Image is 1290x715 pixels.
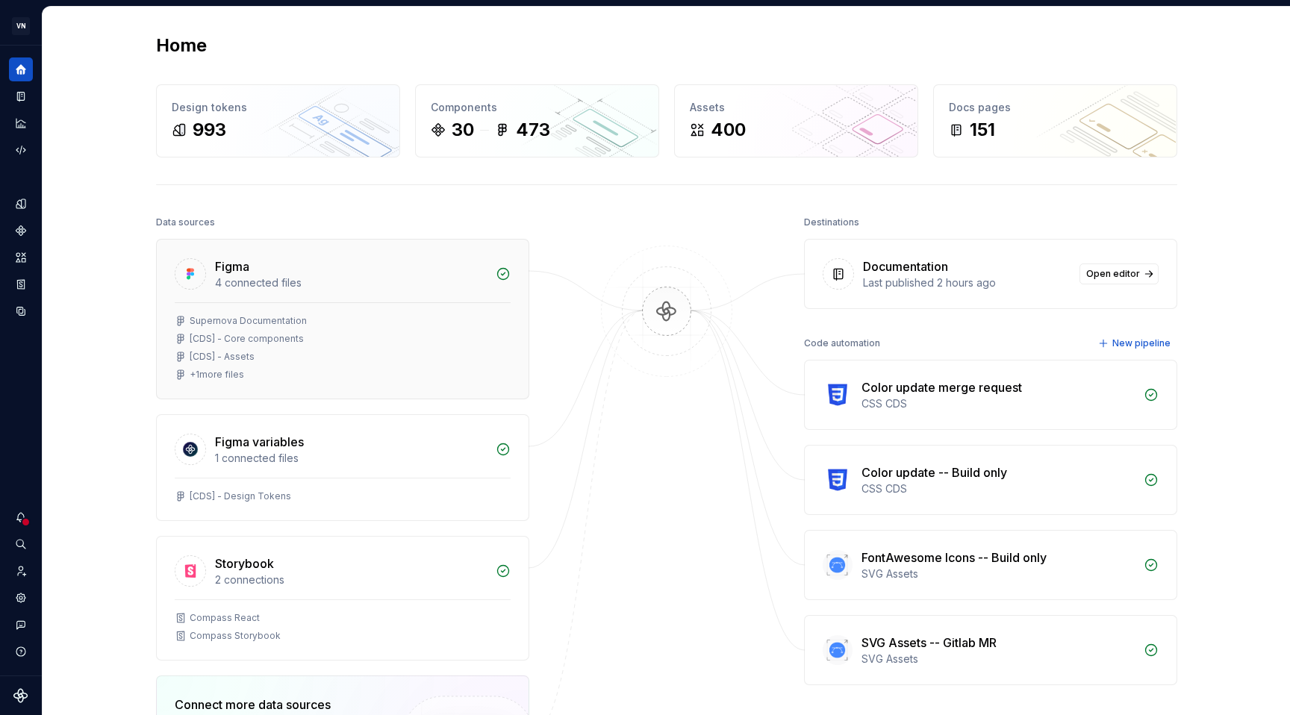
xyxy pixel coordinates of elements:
div: Storybook [215,555,274,572]
div: Documentation [863,257,948,275]
div: Last published 2 hours ago [863,275,1071,290]
div: 1 connected files [215,451,487,466]
div: 993 [193,118,226,142]
div: 400 [711,118,746,142]
a: Settings [9,586,33,610]
a: Storybook2 connectionsCompass ReactCompass Storybook [156,536,529,661]
button: VN [3,10,39,42]
button: Contact support [9,613,33,637]
div: Design tokens [172,100,384,115]
div: CSS CDS [861,396,1135,411]
a: Components [9,219,33,243]
a: Assets400 [674,84,918,157]
div: Data sources [156,212,215,233]
a: Code automation [9,138,33,162]
div: Supernova Documentation [190,315,307,327]
a: Design tokens993 [156,84,400,157]
div: Compass Storybook [190,630,281,642]
a: Invite team [9,559,33,583]
div: SVG Assets -- Gitlab MR [861,634,997,652]
div: 2 connections [215,572,487,587]
div: + 1 more files [190,369,244,381]
div: [CDS] - Assets [190,351,255,363]
div: Color update -- Build only [861,463,1007,481]
div: SVG Assets [861,566,1135,581]
svg: Supernova Logo [13,688,28,703]
h2: Home [156,34,207,57]
a: Home [9,57,33,81]
div: 473 [516,118,550,142]
a: Open editor [1079,263,1159,284]
div: [CDS] - Design Tokens [190,490,291,502]
a: Data sources [9,299,33,323]
a: Design tokens [9,192,33,216]
a: Assets [9,246,33,269]
a: Figma variables1 connected files[CDS] - Design Tokens [156,414,529,521]
div: VN [12,17,30,35]
button: Search ⌘K [9,532,33,556]
div: Connect more data sources [175,696,376,714]
div: FontAwesome Icons -- Build only [861,549,1047,566]
a: Components30473 [415,84,659,157]
div: SVG Assets [861,652,1135,666]
div: Compass React [190,612,260,624]
div: Color update merge request [861,378,1022,396]
div: Docs pages [949,100,1162,115]
div: Figma variables [215,433,304,451]
a: Storybook stories [9,272,33,296]
div: 151 [970,118,995,142]
div: Components [431,100,644,115]
div: Figma [215,257,249,275]
button: New pipeline [1094,333,1177,354]
div: Destinations [804,212,859,233]
a: Figma4 connected filesSupernova Documentation[CDS] - Core components[CDS] - Assets+1more files [156,239,529,399]
span: New pipeline [1112,337,1171,349]
div: Code automation [804,333,880,354]
a: Analytics [9,111,33,135]
div: Assets [690,100,903,115]
a: Docs pages151 [933,84,1177,157]
button: Notifications [9,505,33,529]
div: 4 connected files [215,275,487,290]
div: CSS CDS [861,481,1135,496]
a: Documentation [9,84,33,108]
span: Open editor [1086,268,1140,280]
div: [CDS] - Core components [190,333,304,345]
div: 30 [452,118,474,142]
